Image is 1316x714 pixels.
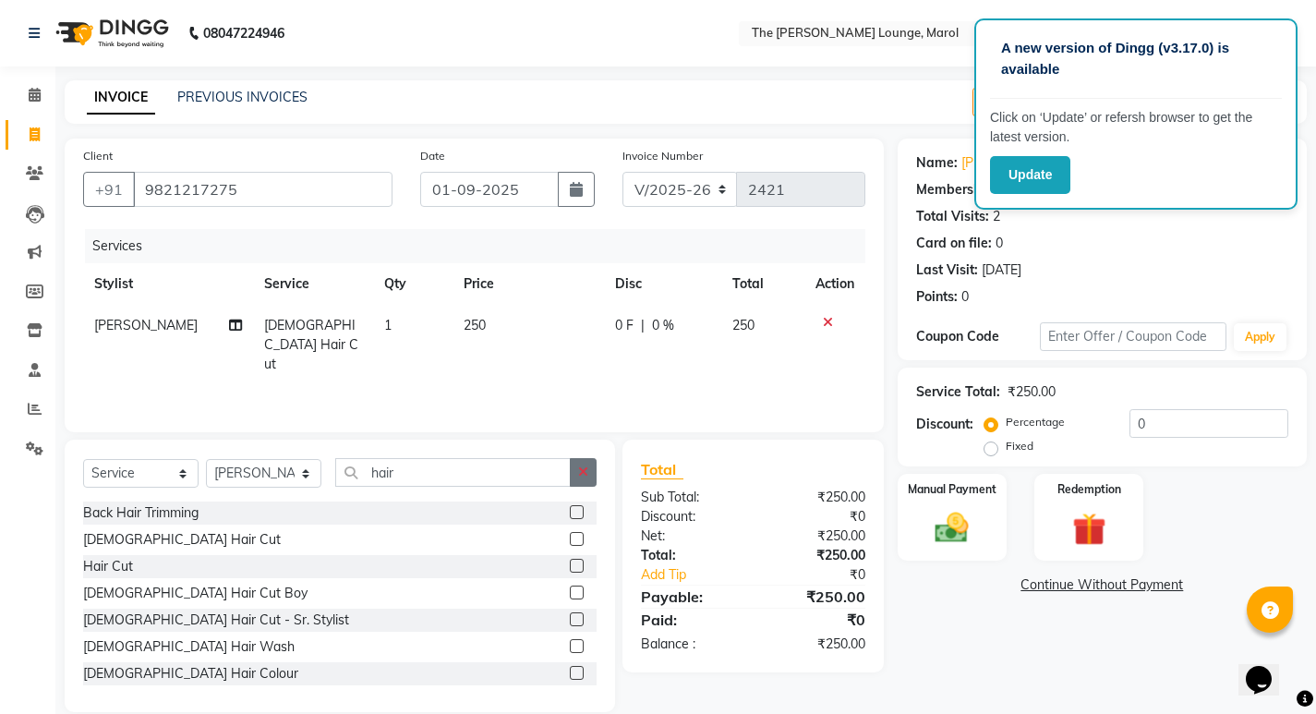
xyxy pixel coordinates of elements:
[753,635,878,654] div: ₹250.00
[83,664,298,684] div: [DEMOGRAPHIC_DATA] Hair Colour
[1006,414,1065,430] label: Percentage
[916,234,992,253] div: Card on file:
[990,156,1070,194] button: Update
[622,148,703,164] label: Invoice Number
[753,546,878,565] div: ₹250.00
[1006,438,1033,454] label: Fixed
[804,263,865,305] th: Action
[627,635,753,654] div: Balance :
[83,263,253,305] th: Stylist
[83,172,135,207] button: +91
[1008,382,1056,402] div: ₹250.00
[916,327,1040,346] div: Coupon Code
[83,611,349,630] div: [DEMOGRAPHIC_DATA] Hair Cut - Sr. Stylist
[732,317,755,333] span: 250
[753,507,878,526] div: ₹0
[85,229,879,263] div: Services
[83,557,133,576] div: Hair Cut
[47,7,174,59] img: logo
[83,148,113,164] label: Client
[908,481,996,498] label: Manual Payment
[924,509,979,548] img: _cash.svg
[177,89,308,105] a: PREVIOUS INVOICES
[961,287,969,307] div: 0
[627,546,753,565] div: Total:
[641,460,683,479] span: Total
[87,81,155,115] a: INVOICE
[916,382,1000,402] div: Service Total:
[1040,322,1226,351] input: Enter Offer / Coupon Code
[1238,640,1298,696] iframe: chat widget
[916,287,958,307] div: Points:
[753,488,878,507] div: ₹250.00
[990,108,1282,147] p: Click on ‘Update’ or refersh browser to get the latest version.
[83,503,199,523] div: Back Hair Trimming
[94,317,198,333] span: [PERSON_NAME]
[464,317,486,333] span: 250
[753,526,878,546] div: ₹250.00
[384,317,392,333] span: 1
[1001,38,1271,79] p: A new version of Dingg (v3.17.0) is available
[627,609,753,631] div: Paid:
[916,180,996,200] div: Membership:
[774,565,879,585] div: ₹0
[901,575,1303,595] a: Continue Without Payment
[916,153,958,173] div: Name:
[961,153,1065,173] a: [PERSON_NAME]
[627,488,753,507] div: Sub Total:
[264,317,358,372] span: [DEMOGRAPHIC_DATA] Hair Cut
[335,458,571,487] input: Search or Scan
[993,207,1000,226] div: 2
[916,180,1288,200] div: No Active Membership
[615,316,634,335] span: 0 F
[83,530,281,550] div: [DEMOGRAPHIC_DATA] Hair Cut
[133,172,392,207] input: Search by Name/Mobile/Email/Code
[373,263,453,305] th: Qty
[1057,481,1121,498] label: Redemption
[641,316,645,335] span: |
[721,263,803,305] th: Total
[916,415,973,434] div: Discount:
[203,7,284,59] b: 08047224946
[627,507,753,526] div: Discount:
[982,260,1021,280] div: [DATE]
[1062,509,1117,551] img: _gift.svg
[652,316,674,335] span: 0 %
[972,88,1079,116] button: Create New
[996,234,1003,253] div: 0
[253,263,373,305] th: Service
[916,207,989,226] div: Total Visits:
[83,584,308,603] div: [DEMOGRAPHIC_DATA] Hair Cut Boy
[627,565,774,585] a: Add Tip
[916,260,978,280] div: Last Visit:
[604,263,722,305] th: Disc
[753,609,878,631] div: ₹0
[753,586,878,608] div: ₹250.00
[420,148,445,164] label: Date
[627,586,753,608] div: Payable:
[627,526,753,546] div: Net:
[453,263,603,305] th: Price
[1234,323,1286,351] button: Apply
[83,637,295,657] div: [DEMOGRAPHIC_DATA] Hair Wash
